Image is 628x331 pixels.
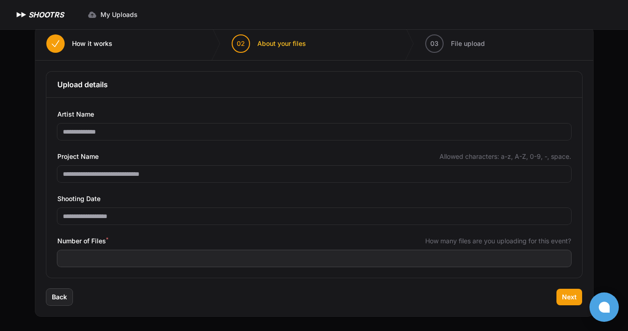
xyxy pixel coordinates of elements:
span: Artist Name [57,109,94,120]
span: My Uploads [100,10,138,19]
span: Back [52,292,67,302]
span: Number of Files [57,236,108,247]
span: Next [562,292,577,302]
span: Allowed characters: a-z, A-Z, 0-9, -, space. [439,152,571,161]
button: Open chat window [589,292,619,322]
button: 02 About your files [221,27,317,60]
span: How many files are you uploading for this event? [425,236,571,246]
a: My Uploads [82,6,143,23]
span: Shooting Date [57,193,100,204]
button: Next [556,289,582,305]
span: How it works [72,39,112,48]
span: 03 [430,39,439,48]
h3: Upload details [57,79,571,90]
img: SHOOTRS [15,9,28,20]
button: How it works [35,27,123,60]
span: Project Name [57,151,99,162]
span: 02 [237,39,245,48]
span: About your files [257,39,306,48]
button: Back [46,289,72,305]
span: File upload [451,39,485,48]
h1: SHOOTRS [28,9,64,20]
button: 03 File upload [414,27,496,60]
a: SHOOTRS SHOOTRS [15,9,64,20]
